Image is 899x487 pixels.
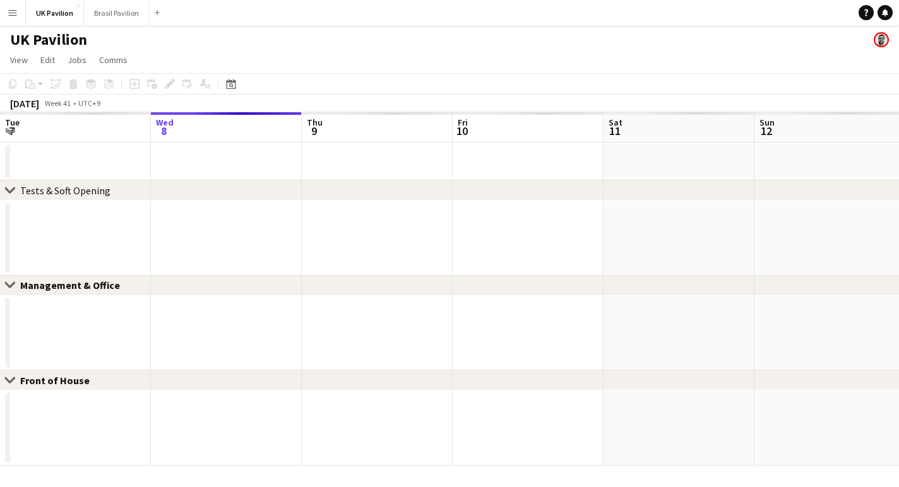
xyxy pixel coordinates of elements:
[10,97,39,110] div: [DATE]
[307,117,323,128] span: Thu
[42,98,73,108] span: Week 41
[84,1,150,25] button: Brasil Pavilion
[10,54,28,66] span: View
[305,124,323,138] span: 9
[68,54,86,66] span: Jobs
[759,117,775,128] span: Sun
[99,54,128,66] span: Comms
[26,1,84,25] button: UK Pavilion
[63,52,92,68] a: Jobs
[874,32,889,47] app-user-avatar: Christophe Leroy
[3,124,20,138] span: 7
[20,184,110,197] div: Tests & Soft Opening
[5,52,33,68] a: View
[20,374,100,387] div: Front of House
[607,124,622,138] span: 11
[458,117,468,128] span: Fri
[156,117,174,128] span: Wed
[78,98,100,108] div: UTC+9
[456,124,468,138] span: 10
[609,117,622,128] span: Sat
[154,124,174,138] span: 8
[5,117,20,128] span: Tue
[10,30,87,49] h1: UK Pavilion
[40,54,55,66] span: Edit
[758,124,775,138] span: 12
[94,52,133,68] a: Comms
[20,279,130,291] div: Management & Office
[35,52,60,68] a: Edit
